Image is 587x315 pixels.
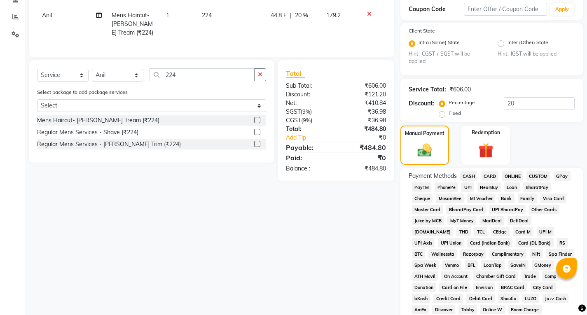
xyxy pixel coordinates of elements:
span: BharatPay Card [446,205,486,214]
span: Wellnessta [428,249,457,259]
div: ( ) [280,107,336,116]
div: ₹606.00 [336,82,392,90]
img: _cash.svg [413,142,436,159]
div: ₹121.20 [336,90,392,99]
span: Card (Indian Bank) [467,238,512,247]
span: Debit Card [466,294,495,303]
span: Card M [513,227,533,236]
span: Shoutlo [498,294,519,303]
div: ₹606.00 [449,85,471,94]
span: LUZO [522,294,539,303]
span: Venmo [442,260,461,270]
span: THD [456,227,471,236]
span: Envision [473,282,495,292]
span: ATH Movil [412,271,438,281]
span: DefiDeal [507,216,531,225]
button: Apply [550,3,574,16]
span: CARD [481,171,498,181]
label: Client State [409,27,435,35]
span: Tabby [458,305,477,314]
input: Enter Offer / Coupon Code [464,3,547,16]
span: Bank [498,194,515,203]
span: Visa Card [540,194,567,203]
span: Chamber Gift Card [473,271,518,281]
span: AmEx [412,305,429,314]
span: bKash [412,294,430,303]
span: BRAC Card [498,282,527,292]
span: 20 % [295,11,308,20]
span: NearBuy [477,182,501,192]
span: Credit Card [433,294,463,303]
span: PayTM [412,182,432,192]
span: UPI Axis [412,238,435,247]
div: ₹484.80 [336,164,392,173]
span: UPI Union [438,238,464,247]
span: [DOMAIN_NAME] [412,227,454,236]
span: 224 [202,12,212,19]
span: Total [286,69,305,78]
div: Discount: [409,99,434,108]
span: BTC [412,249,426,259]
div: ₹410.84 [336,99,392,107]
span: CGST [286,117,301,124]
span: 9% [303,117,311,124]
div: Total: [280,125,336,133]
span: BharatPay [523,182,551,192]
div: ( ) [280,116,336,125]
span: UPI [461,182,474,192]
span: Trade [522,271,539,281]
div: Coupon Code [409,5,464,14]
div: Payable: [280,142,336,152]
div: Mens Haircut- [PERSON_NAME] Tream (₹224) [37,116,159,125]
span: Card (DL Bank) [516,238,554,247]
div: ₹484.80 [336,125,392,133]
span: LoanTap [481,260,505,270]
span: Nift [530,249,543,259]
span: On Account [441,271,470,281]
span: Juice by MCB [412,216,444,225]
small: Hint : IGST will be applied [498,50,575,58]
span: Jazz Cash [543,294,569,303]
span: 44.8 F [271,11,287,20]
label: Intra (Same) State [419,39,460,49]
span: BFL [465,260,478,270]
div: Sub Total: [280,82,336,90]
span: | [290,11,292,20]
span: Room Charge [508,305,542,314]
div: ₹0 [345,133,392,142]
span: Discover [432,305,455,314]
span: Loan [504,182,520,192]
div: Net: [280,99,336,107]
span: GMoney [532,260,554,270]
span: GPay [554,171,571,181]
span: Spa Week [412,260,439,270]
span: Razorpay [460,249,486,259]
span: Card on File [439,282,470,292]
div: ₹0 [336,153,392,163]
span: Complimentary [489,249,526,259]
span: ONLINE [502,171,523,181]
span: MosamBee [436,194,464,203]
div: Service Total: [409,85,446,94]
label: Fixed [449,110,461,117]
span: PhonePe [435,182,458,192]
span: Master Card [412,205,443,214]
span: CUSTOM [526,171,550,181]
span: Online W [480,305,505,314]
div: Balance : [280,164,336,173]
span: Family [518,194,537,203]
img: _gift.svg [474,141,498,160]
label: Percentage [449,99,475,106]
span: 1 [166,12,169,19]
span: TCL [474,227,487,236]
span: CASH [460,171,478,181]
span: CEdge [491,227,510,236]
label: Inter (Other) State [507,39,548,49]
span: 179.2 [326,12,341,19]
span: MI Voucher [467,194,495,203]
div: Paid: [280,153,336,163]
span: UPI BharatPay [489,205,526,214]
a: Add Tip [280,133,345,142]
span: Mens Haircut- [PERSON_NAME] Tream (₹224) [112,12,153,36]
span: Spa Finder [546,249,575,259]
